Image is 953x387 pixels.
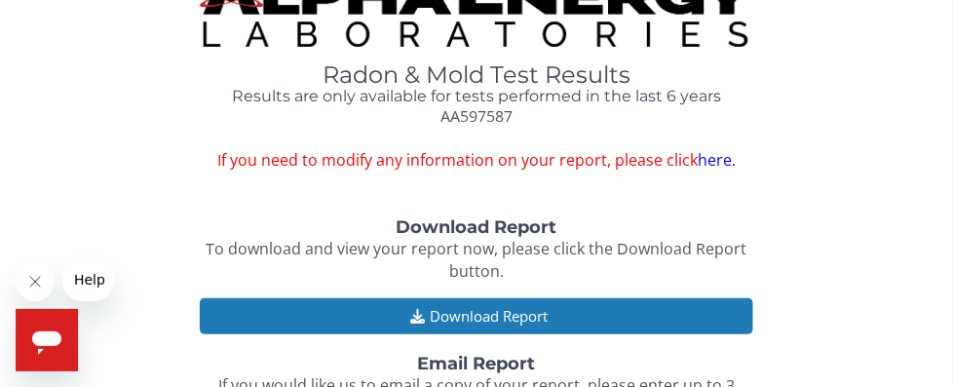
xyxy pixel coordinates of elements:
[200,149,754,172] span: If you need to modify any information on your report, please click
[417,353,535,374] strong: Email Report
[62,258,114,301] iframe: Message from company
[206,238,746,282] span: To download and view your report now, please click the Download Report button.
[16,262,55,301] iframe: Close message
[396,216,556,238] strong: Download Report
[200,88,754,105] h4: Results are only available for tests performed in the last 6 years
[698,149,736,171] a: here.
[440,105,513,127] span: AA597587
[16,309,78,371] iframe: Button to launch messaging window
[200,62,754,88] h1: Radon & Mold Test Results
[200,298,754,334] button: Download Report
